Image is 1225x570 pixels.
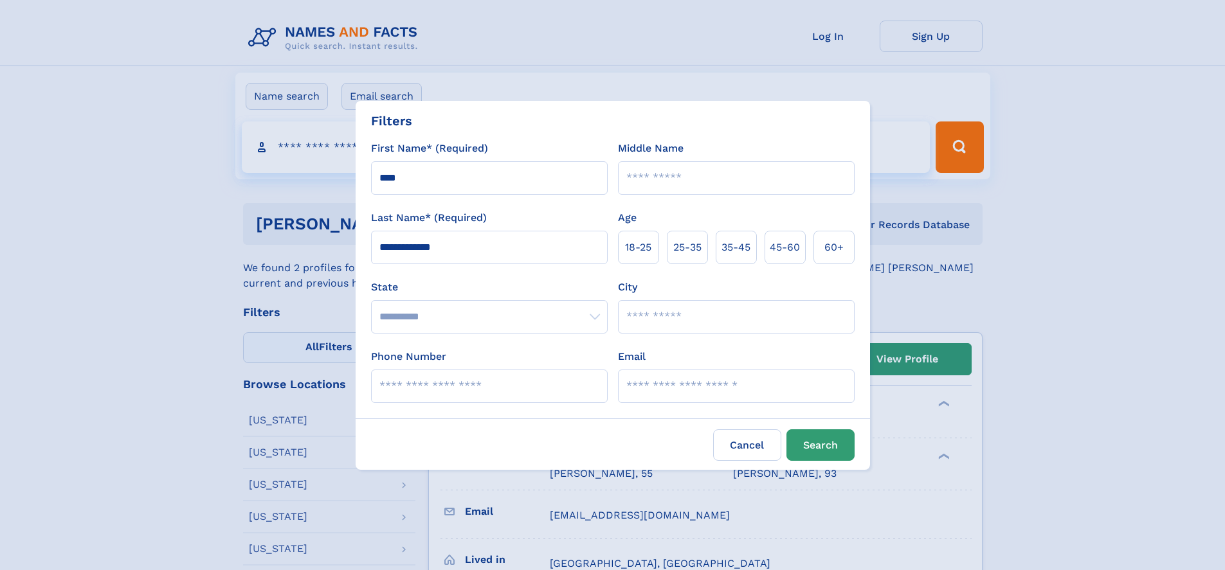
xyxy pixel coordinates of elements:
label: State [371,280,608,295]
label: City [618,280,637,295]
span: 35‑45 [721,240,750,255]
label: Cancel [713,429,781,461]
label: Middle Name [618,141,684,156]
label: Email [618,349,646,364]
button: Search [786,429,855,461]
span: 25‑35 [673,240,702,255]
label: Age [618,210,637,226]
span: 60+ [824,240,844,255]
span: 18‑25 [625,240,651,255]
label: Phone Number [371,349,446,364]
label: Last Name* (Required) [371,210,487,226]
span: 45‑60 [770,240,800,255]
label: First Name* (Required) [371,141,488,156]
div: Filters [371,111,412,130]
